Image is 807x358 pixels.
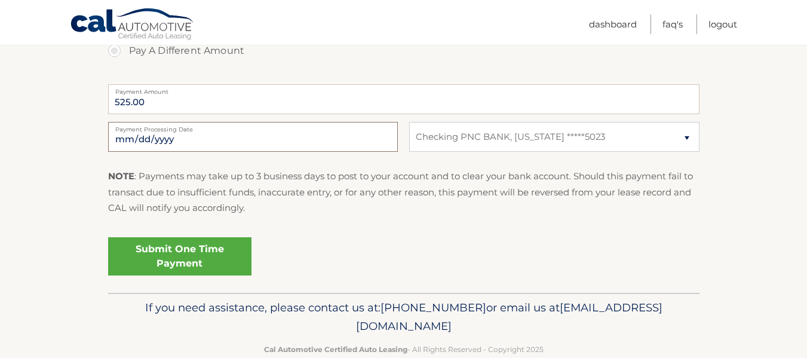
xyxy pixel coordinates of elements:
[108,237,251,276] a: Submit One Time Payment
[116,298,692,336] p: If you need assistance, please contact us at: or email us at
[108,169,699,216] p: : Payments may take up to 3 business days to post to your account and to clear your bank account....
[708,14,737,34] a: Logout
[70,8,195,42] a: Cal Automotive
[589,14,637,34] a: Dashboard
[108,122,398,131] label: Payment Processing Date
[108,39,699,63] label: Pay A Different Amount
[108,84,699,94] label: Payment Amount
[108,170,134,182] strong: NOTE
[108,84,699,114] input: Payment Amount
[108,122,398,152] input: Payment Date
[264,345,407,354] strong: Cal Automotive Certified Auto Leasing
[116,343,692,356] p: - All Rights Reserved - Copyright 2025
[662,14,683,34] a: FAQ's
[381,301,486,314] span: [PHONE_NUMBER]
